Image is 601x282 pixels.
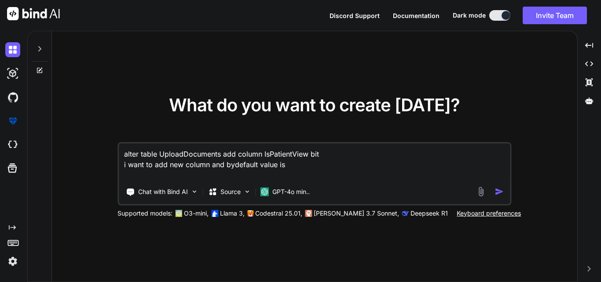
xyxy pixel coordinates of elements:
button: Discord Support [330,11,380,20]
img: claude [402,210,409,217]
img: icon [495,187,504,196]
button: Documentation [393,11,440,20]
p: Source [220,187,241,196]
p: Chat with Bind AI [138,187,188,196]
span: Documentation [393,12,440,19]
img: Pick Models [243,188,251,195]
p: [PERSON_NAME] 3.7 Sonnet, [314,209,399,218]
span: Dark mode [453,11,486,20]
img: attachment [476,187,486,197]
img: cloudideIcon [5,137,20,152]
img: premium [5,114,20,128]
span: Discord Support [330,12,380,19]
img: Mistral-AI [247,210,253,216]
p: Codestral 25.01, [255,209,302,218]
textarea: alter table UploadDocuments add column IsPatientView bit i want to add new column and bydefault v... [119,143,510,180]
button: Invite Team [523,7,587,24]
img: Llama2 [211,210,218,217]
img: darkAi-studio [5,66,20,81]
p: O3-mini, [184,209,209,218]
img: GPT-4o mini [260,187,269,196]
img: githubDark [5,90,20,105]
img: settings [5,254,20,269]
p: Supported models: [117,209,172,218]
p: Keyboard preferences [457,209,521,218]
span: What do you want to create [DATE]? [169,94,460,116]
p: Deepseek R1 [410,209,448,218]
img: Bind AI [7,7,60,20]
img: claude [305,210,312,217]
p: GPT-4o min.. [272,187,310,196]
p: Llama 3, [220,209,245,218]
img: GPT-4 [175,210,182,217]
img: Pick Tools [191,188,198,195]
img: darkChat [5,42,20,57]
